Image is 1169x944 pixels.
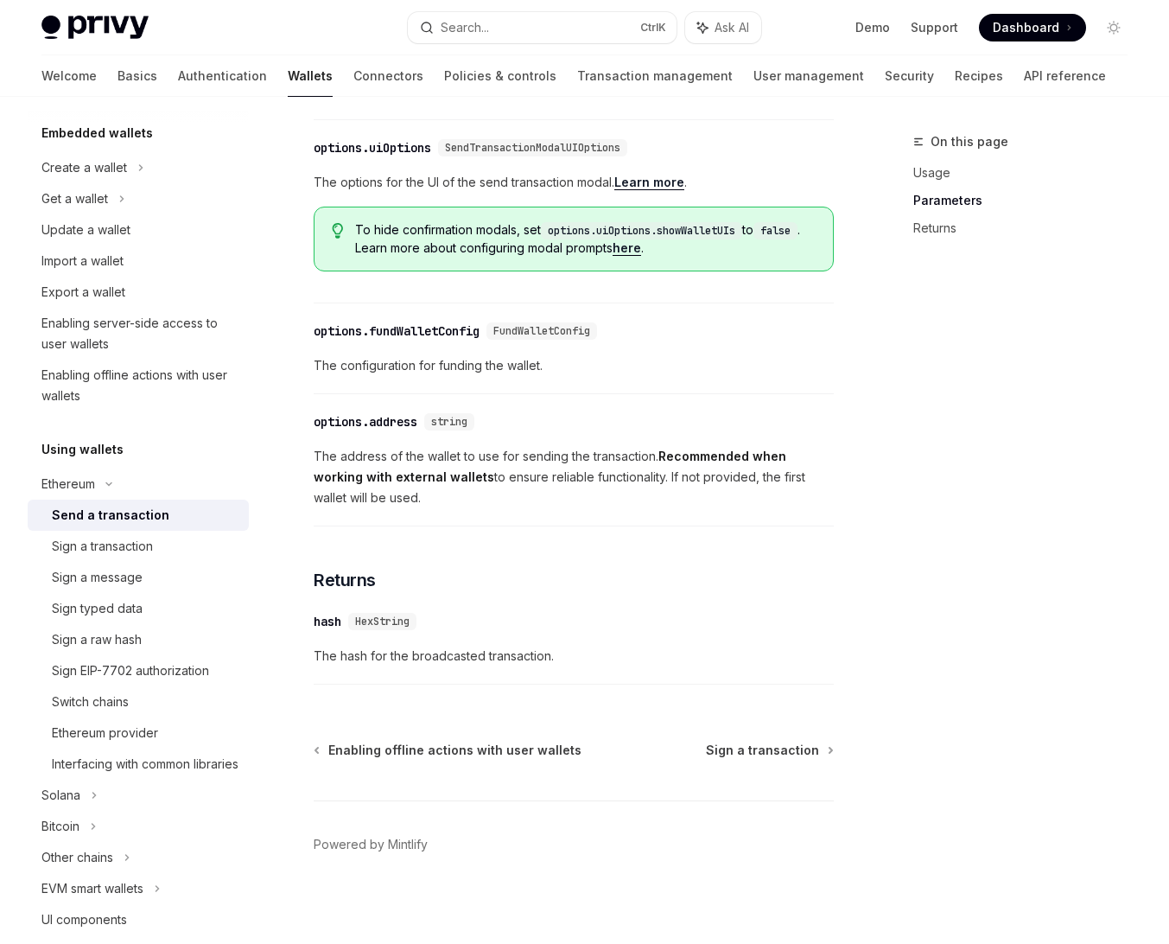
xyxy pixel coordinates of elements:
a: Usage [913,159,1141,187]
a: Security [885,55,934,97]
span: Ask AI [715,19,749,36]
svg: Tip [332,223,344,239]
h5: Embedded wallets [41,123,153,144]
button: Search...CtrlK [408,12,676,43]
div: Send a transaction [52,505,169,526]
a: Send a transaction [28,500,249,531]
div: Search... [441,17,489,38]
span: Ctrl K [640,21,666,35]
a: UI components [28,904,249,935]
div: Sign EIP-7702 authorization [52,660,209,681]
button: Toggle dark mode [1100,14,1128,41]
a: Authentication [178,55,267,97]
a: Demo [855,19,890,36]
a: User management [753,55,864,97]
div: EVM smart wallets [41,878,143,899]
a: Sign a transaction [28,531,249,562]
a: Policies & controls [444,55,556,97]
a: Update a wallet [28,214,249,246]
div: UI components [41,909,127,930]
div: Sign a raw hash [52,629,142,650]
div: Switch chains [52,692,129,712]
span: FundWalletConfig [493,324,590,338]
div: Enabling offline actions with user wallets [41,365,238,406]
a: Parameters [913,187,1141,214]
div: Export a wallet [41,282,125,303]
a: Enabling offline actions with user wallets [315,742,581,759]
a: API reference [1024,55,1106,97]
h5: Using wallets [41,439,124,460]
a: Powered by Mintlify [314,836,428,853]
span: Enabling offline actions with user wallets [328,742,581,759]
a: Ethereum provider [28,718,249,749]
a: Switch chains [28,686,249,718]
a: Recipes [955,55,1003,97]
a: Export a wallet [28,277,249,308]
a: here [613,240,641,256]
a: Wallets [288,55,333,97]
span: HexString [355,615,410,628]
span: The configuration for funding the wallet. [314,355,834,376]
div: Get a wallet [41,188,108,209]
div: Sign typed data [52,598,143,619]
div: options.uiOptions [314,139,431,156]
div: Ethereum provider [52,723,158,743]
a: Enabling offline actions with user wallets [28,360,249,411]
a: Learn more [614,175,684,190]
a: Import a wallet [28,246,249,277]
img: light logo [41,16,149,40]
div: Enabling server-side access to user wallets [41,313,238,354]
code: options.uiOptions.showWalletUIs [541,222,742,239]
span: Sign a transaction [706,742,819,759]
div: options.address [314,413,417,431]
code: false [753,222,797,239]
div: options.fundWalletConfig [314,322,480,340]
button: Ask AI [685,12,761,43]
span: string [431,415,467,429]
a: Basics [118,55,157,97]
a: Sign typed data [28,593,249,624]
span: On this page [931,131,1008,152]
a: Enabling server-side access to user wallets [28,308,249,360]
div: Other chains [41,847,113,868]
div: Create a wallet [41,157,127,178]
a: Connectors [353,55,423,97]
a: Interfacing with common libraries [28,749,249,780]
div: Solana [41,785,80,806]
a: Support [911,19,958,36]
a: Transaction management [577,55,733,97]
div: Sign a message [52,567,143,588]
div: Bitcoin [41,816,79,837]
span: Returns [314,568,376,592]
a: Sign a message [28,562,249,593]
span: The options for the UI of the send transaction modal. . [314,172,834,193]
a: Welcome [41,55,97,97]
div: Import a wallet [41,251,124,271]
span: The address of the wallet to use for sending the transaction. to ensure reliable functionality. I... [314,446,834,508]
a: Sign a transaction [706,742,832,759]
div: Ethereum [41,474,95,494]
div: Interfacing with common libraries [52,754,238,775]
div: hash [314,613,341,630]
span: SendTransactionModalUIOptions [445,141,620,155]
span: To hide confirmation modals, set to . Learn more about configuring modal prompts . [355,221,816,257]
a: Dashboard [979,14,1086,41]
div: Update a wallet [41,220,130,240]
a: Sign a raw hash [28,624,249,655]
a: Sign EIP-7702 authorization [28,655,249,686]
div: Sign a transaction [52,536,153,557]
span: Dashboard [993,19,1059,36]
span: The hash for the broadcasted transaction. [314,646,834,667]
a: Returns [913,214,1141,242]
